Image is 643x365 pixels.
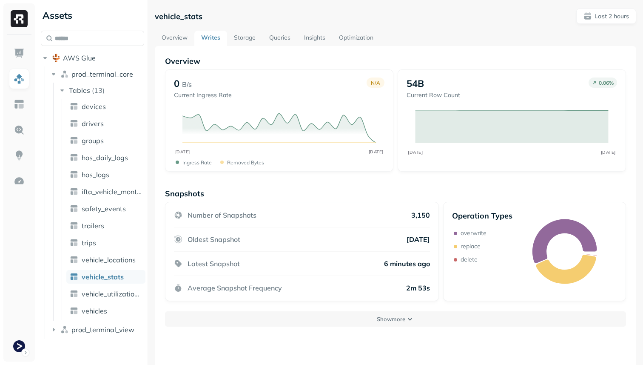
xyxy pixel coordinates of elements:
img: namespace [60,325,69,334]
p: 2m 53s [406,284,430,292]
img: Dashboard [14,48,25,59]
a: Optimization [332,31,380,46]
img: table [70,239,78,247]
a: Writes [194,31,227,46]
p: [DATE] [407,235,430,244]
img: Asset Explorer [14,99,25,110]
p: 54B [407,78,424,89]
a: hos_logs [66,168,145,181]
button: Tables(13) [58,83,145,97]
p: Current Ingress Rate [174,91,232,99]
p: ( 13 ) [92,86,105,95]
p: Overview [165,56,626,66]
img: root [52,54,60,62]
img: Ryft [11,10,28,27]
p: overwrite [461,229,487,237]
p: 6 minutes ago [384,259,430,268]
a: vehicle_locations [66,253,145,267]
span: vehicle_stats [82,273,124,281]
img: table [70,136,78,145]
span: ifta_vehicle_months [82,187,142,196]
span: prod_terminal_core [71,70,133,78]
a: Overview [155,31,194,46]
span: vehicle_locations [82,256,136,264]
span: vehicle_utilization_day [82,290,142,298]
p: Oldest Snapshot [188,235,240,244]
a: devices [66,100,145,113]
img: namespace [60,70,69,78]
a: Storage [227,31,262,46]
span: hos_daily_logs [82,153,128,162]
span: safety_events [82,204,126,213]
tspan: [DATE] [408,149,423,155]
div: Assets [41,9,144,22]
p: Last 2 hours [595,12,629,20]
img: table [70,307,78,315]
button: prod_terminal_core [49,67,145,81]
button: Last 2 hours [576,9,636,24]
span: devices [82,102,106,111]
tspan: [DATE] [175,149,190,155]
img: table [70,204,78,213]
a: drivers [66,117,145,130]
span: AWS Glue [63,54,96,62]
a: trailers [66,219,145,233]
img: Insights [14,150,25,161]
a: Insights [297,31,332,46]
a: vehicle_utilization_day [66,287,145,301]
a: vehicle_stats [66,270,145,284]
img: table [70,273,78,281]
a: safety_events [66,202,145,216]
img: Terminal [13,340,25,352]
img: Optimization [14,175,25,187]
span: vehicles [82,307,107,315]
img: Assets [14,73,25,84]
p: Removed bytes [227,159,264,166]
p: replace [461,242,481,250]
span: drivers [82,119,104,128]
button: Showmore [165,311,626,327]
button: AWS Glue [41,51,144,65]
span: prod_terminal_view [71,325,134,334]
img: table [70,119,78,128]
p: Show more [377,315,405,323]
img: table [70,290,78,298]
tspan: [DATE] [601,149,616,155]
img: table [70,170,78,179]
span: Tables [69,86,90,95]
span: trailers [82,221,104,230]
p: Ingress Rate [182,159,212,166]
p: Number of Snapshots [188,211,256,219]
a: ifta_vehicle_months [66,185,145,198]
p: Average Snapshot Frequency [188,284,282,292]
p: 0.06 % [599,80,614,86]
a: Queries [262,31,297,46]
p: Latest Snapshot [188,259,240,268]
span: hos_logs [82,170,109,179]
img: table [70,221,78,230]
a: vehicles [66,304,145,318]
img: table [70,153,78,162]
button: prod_terminal_view [49,323,145,336]
p: Operation Types [452,211,512,221]
p: N/A [371,80,380,86]
p: Snapshots [165,189,204,198]
span: trips [82,239,96,247]
p: 0 [174,78,179,89]
a: groups [66,134,145,147]
p: B/s [182,79,192,89]
span: groups [82,136,104,145]
p: Current Row Count [407,91,460,99]
p: 3,150 [411,211,430,219]
img: table [70,187,78,196]
img: table [70,102,78,111]
p: vehicle_stats [155,11,202,21]
tspan: [DATE] [368,149,383,155]
a: hos_daily_logs [66,151,145,164]
a: trips [66,236,145,250]
p: delete [461,256,478,264]
img: table [70,256,78,264]
img: Query Explorer [14,124,25,135]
